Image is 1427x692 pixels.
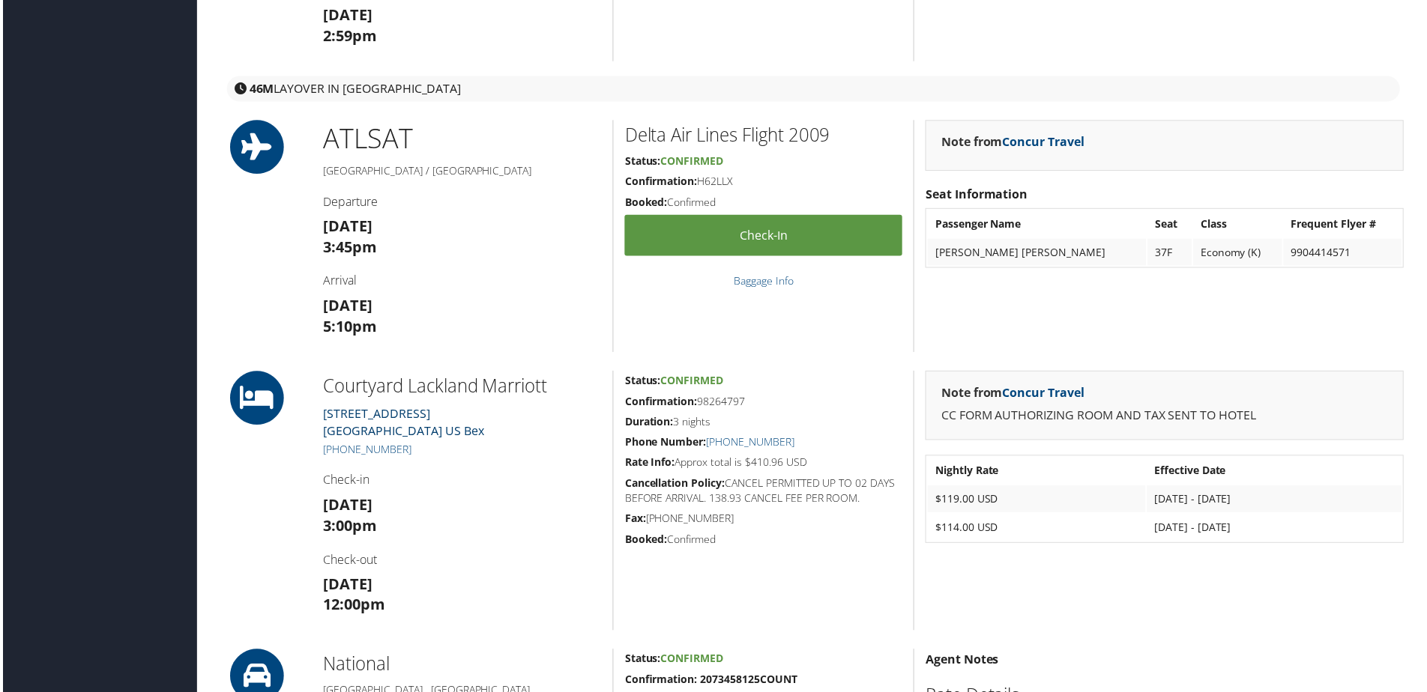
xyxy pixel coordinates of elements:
[322,597,384,617] strong: 12:00pm
[1150,211,1194,238] th: Seat
[942,386,1086,402] strong: Note from
[322,497,371,517] strong: [DATE]
[660,154,723,169] span: Confirmed
[1149,516,1405,543] td: [DATE] - [DATE]
[926,654,1000,670] strong: Agent Notes
[1150,240,1194,267] td: 37F
[1286,240,1405,267] td: 9904414571
[660,654,723,668] span: Confirmed
[322,576,371,596] strong: [DATE]
[624,478,725,492] strong: Cancellation Policy:
[322,374,601,400] h2: Courtyard Lackland Marriott
[624,216,903,257] a: Check-in
[322,194,601,210] h4: Departure
[322,654,601,679] h2: National
[660,374,723,389] span: Confirmed
[322,237,375,258] strong: 3:45pm
[624,123,903,148] h2: Delta Air Lines Flight 2009
[322,444,410,458] a: [PHONE_NUMBER]
[322,318,375,338] strong: 5:10pm
[322,164,601,179] h5: [GEOGRAPHIC_DATA] / [GEOGRAPHIC_DATA]
[247,81,272,97] strong: 46M
[322,473,601,490] h4: Check-in
[624,513,645,527] strong: Fax:
[624,174,903,189] h5: H62LLX
[929,240,1148,267] td: [PERSON_NAME] [PERSON_NAME]
[624,395,697,410] strong: Confirmation:
[1286,211,1405,238] th: Frequent Flyer #
[1004,134,1086,151] a: Concur Travel
[624,374,660,389] strong: Status:
[624,534,903,549] h5: Confirmed
[322,297,371,317] strong: [DATE]
[624,654,660,668] strong: Status:
[624,478,903,507] h5: CANCEL PERMITTED UP TO 02 DAYS BEFORE ARRIVAL. 138.93 CANCEL FEE PER ROOM.
[734,275,794,289] a: Baggage Info
[1149,488,1405,515] td: [DATE] - [DATE]
[929,516,1147,543] td: $114.00 USD
[929,459,1147,486] th: Nightly Rate
[1149,459,1405,486] th: Effective Date
[926,186,1029,203] strong: Seat Information
[322,407,483,441] a: [STREET_ADDRESS][GEOGRAPHIC_DATA] US Bex
[942,407,1391,427] p: CC FORM AUTHORIZING ROOM AND TAX SENT TO HOTEL
[322,216,371,237] strong: [DATE]
[322,121,601,158] h1: ATL SAT
[1195,211,1285,238] th: Class
[624,513,903,528] h5: [PHONE_NUMBER]
[624,457,675,471] strong: Rate Info:
[624,457,903,472] h5: Approx total is $410.96 USD
[225,76,1403,102] div: layover in [GEOGRAPHIC_DATA]
[1004,386,1086,402] a: Concur Travel
[942,134,1086,151] strong: Note from
[706,437,794,451] a: [PHONE_NUMBER]
[624,195,667,210] strong: Booked:
[624,534,667,548] strong: Booked:
[322,25,375,46] strong: 2:59pm
[624,174,697,189] strong: Confirmation:
[624,154,660,169] strong: Status:
[322,553,601,570] h4: Check-out
[322,273,601,290] h4: Arrival
[624,675,797,689] strong: Confirmation: 2073458125COUNT
[322,4,371,25] strong: [DATE]
[624,437,706,451] strong: Phone Number:
[624,416,903,431] h5: 3 nights
[929,488,1147,515] td: $119.00 USD
[624,195,903,210] h5: Confirmed
[322,518,375,538] strong: 3:00pm
[1195,240,1285,267] td: Economy (K)
[624,395,903,410] h5: 98264797
[929,211,1148,238] th: Passenger Name
[624,416,673,430] strong: Duration:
